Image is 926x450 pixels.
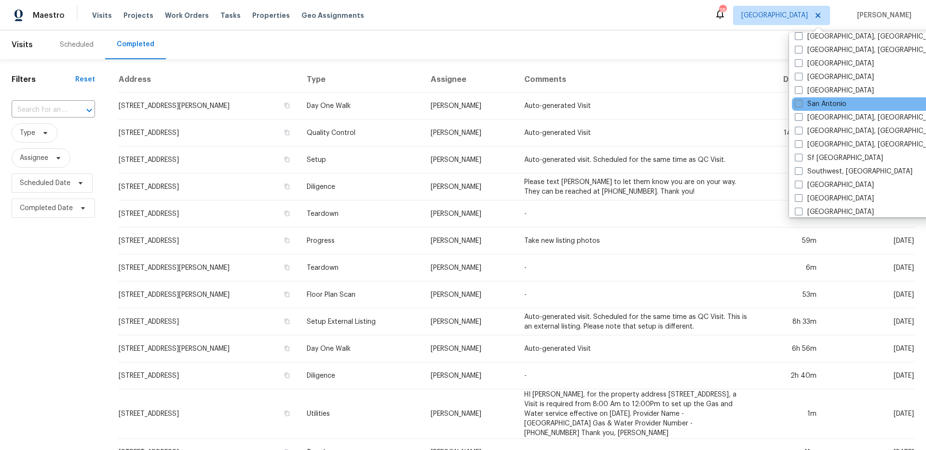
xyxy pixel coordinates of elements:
[12,103,68,118] input: Search for an address...
[118,389,299,439] td: [STREET_ADDRESS]
[299,119,423,146] td: Quality Control
[33,11,65,20] span: Maestro
[299,308,423,335] td: Setup External Listing
[299,173,423,200] td: Diligence
[20,178,70,188] span: Scheduled Date
[795,167,912,176] label: Southwest, [GEOGRAPHIC_DATA]
[824,389,914,439] td: [DATE]
[755,389,824,439] td: 1m
[517,308,755,335] td: Auto-generated visit. Scheduled for the same time as QC Visit. This is an external listing. Pleas...
[755,362,824,389] td: 2h 40m
[755,200,824,227] td: 14m
[118,308,299,335] td: [STREET_ADDRESS]
[283,101,291,110] button: Copy Address
[795,194,874,203] label: [GEOGRAPHIC_DATA]
[795,59,874,68] label: [GEOGRAPHIC_DATA]
[423,335,517,362] td: [PERSON_NAME]
[283,263,291,272] button: Copy Address
[118,146,299,173] td: [STREET_ADDRESS]
[517,335,755,362] td: Auto-generated Visit
[824,362,914,389] td: [DATE]
[283,236,291,245] button: Copy Address
[517,227,755,254] td: Take new listing photos
[123,11,153,20] span: Projects
[795,153,883,163] label: Sf [GEOGRAPHIC_DATA]
[517,67,755,93] th: Comments
[299,67,423,93] th: Type
[795,72,874,82] label: [GEOGRAPHIC_DATA]
[60,40,94,50] div: Scheduled
[118,119,299,146] td: [STREET_ADDRESS]
[283,155,291,164] button: Copy Address
[755,281,824,308] td: 53m
[755,227,824,254] td: 59m
[299,389,423,439] td: Utilities
[20,153,48,163] span: Assignee
[755,254,824,281] td: 6m
[283,317,291,326] button: Copy Address
[82,104,96,117] button: Open
[517,200,755,227] td: -
[755,119,824,146] td: 142h 50m
[517,119,755,146] td: Auto-generated Visit
[853,11,912,20] span: [PERSON_NAME]
[755,335,824,362] td: 6h 56m
[75,75,95,84] div: Reset
[755,67,824,93] th: Duration
[423,119,517,146] td: [PERSON_NAME]
[423,67,517,93] th: Assignee
[283,409,291,418] button: Copy Address
[118,227,299,254] td: [STREET_ADDRESS]
[165,11,209,20] span: Work Orders
[299,254,423,281] td: Teardown
[299,335,423,362] td: Day One Walk
[20,203,73,213] span: Completed Date
[118,173,299,200] td: [STREET_ADDRESS]
[824,335,914,362] td: [DATE]
[423,389,517,439] td: [PERSON_NAME]
[92,11,112,20] span: Visits
[795,86,874,95] label: [GEOGRAPHIC_DATA]
[517,146,755,173] td: Auto-generated visit. Scheduled for the same time as QC Visit.
[824,308,914,335] td: [DATE]
[12,34,33,55] span: Visits
[719,6,726,15] div: 18
[423,281,517,308] td: [PERSON_NAME]
[755,173,824,200] td: 4h 25m
[423,146,517,173] td: [PERSON_NAME]
[118,200,299,227] td: [STREET_ADDRESS]
[795,180,874,190] label: [GEOGRAPHIC_DATA]
[299,200,423,227] td: Teardown
[755,308,824,335] td: 8h 33m
[283,371,291,380] button: Copy Address
[252,11,290,20] span: Properties
[283,128,291,137] button: Copy Address
[299,93,423,119] td: Day One Walk
[755,146,824,173] td: 252h 1m
[118,93,299,119] td: [STREET_ADDRESS][PERSON_NAME]
[824,281,914,308] td: [DATE]
[283,182,291,191] button: Copy Address
[824,227,914,254] td: [DATE]
[118,254,299,281] td: [STREET_ADDRESS][PERSON_NAME]
[220,12,241,19] span: Tasks
[117,40,154,49] div: Completed
[517,362,755,389] td: -
[741,11,808,20] span: [GEOGRAPHIC_DATA]
[118,67,299,93] th: Address
[517,93,755,119] td: Auto-generated Visit
[118,281,299,308] td: [STREET_ADDRESS][PERSON_NAME]
[795,207,874,217] label: [GEOGRAPHIC_DATA]
[423,227,517,254] td: [PERSON_NAME]
[283,209,291,218] button: Copy Address
[517,389,755,439] td: HI [PERSON_NAME], for the property address [STREET_ADDRESS], a Visit is required from 8:00 Am to ...
[283,344,291,353] button: Copy Address
[423,362,517,389] td: [PERSON_NAME]
[517,281,755,308] td: -
[12,75,75,84] h1: Filters
[299,146,423,173] td: Setup
[423,173,517,200] td: [PERSON_NAME]
[423,308,517,335] td: [PERSON_NAME]
[795,99,846,109] label: San Antonio
[118,362,299,389] td: [STREET_ADDRESS]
